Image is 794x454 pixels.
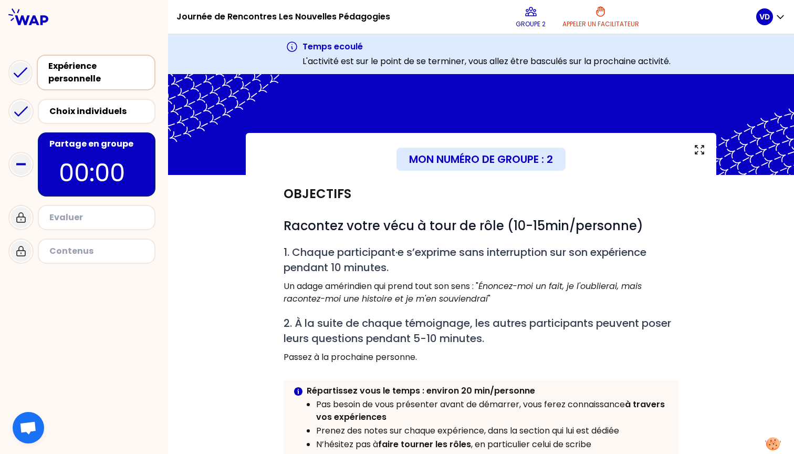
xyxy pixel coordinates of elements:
div: Mon numéro de groupe : 2 [396,148,566,171]
span: Racontez votre vécu à tour de rôle (10-15min/personne) [284,217,643,234]
h2: Objectifs [284,185,351,202]
div: Choix individuels [49,105,146,118]
span: 1. Chaque participant·e s’exprime sans interruption sur son expérience pendant 10 minutes. [284,245,649,275]
em: Énoncez-moi un fait, je l'oublierai, mais racontez-moi une histoire et je m'en souviendrai [284,280,644,305]
p: Appeler un facilitateur [562,20,639,28]
p: 00:00 [59,154,134,191]
p: Passez à la prochaine personne. [284,351,678,364]
p: VD [759,12,770,22]
p: Pas besoin de vous présenter avant de démarrer, vous ferez connaissance [316,398,669,424]
div: Partage en groupe [49,138,146,150]
div: Expérience personnelle [48,60,146,85]
div: Contenus [49,245,146,257]
div: Ouvrir le chat [13,412,44,443]
div: Evaluer [49,211,146,224]
button: Groupe 2 [511,1,550,33]
strong: Répartissez vous le temps : environ 20 min/personne [307,385,535,397]
h3: Temps ecoulé [302,40,671,53]
p: Un adage amérindien qui prend tout son sens : " " [284,280,678,305]
p: L'activité est sur le point de se terminer, vous allez être basculés sur la prochaine activité. [302,55,671,68]
p: N’hésitez pas à , en particulier celui de scribe [316,438,669,451]
span: 2. À la suite de chaque témoignage, les autres participants peuvent poser leurs questions pendant... [284,316,674,346]
strong: faire tourner les rôles [378,438,471,450]
button: Appeler un facilitateur [558,1,643,33]
p: Prenez des notes sur chaque expérience, dans la section qui lui est dédiée [316,425,669,437]
button: VD [756,8,786,25]
strong: à travers vos expériences [316,398,667,423]
p: Groupe 2 [516,20,546,28]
